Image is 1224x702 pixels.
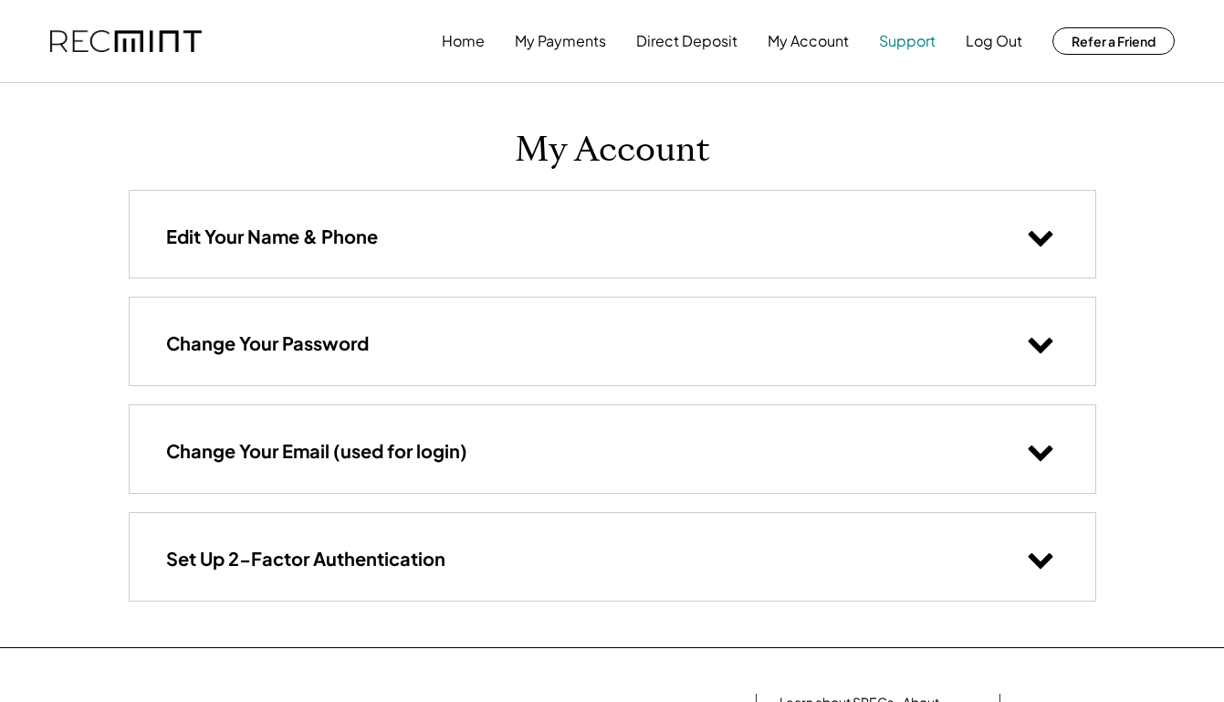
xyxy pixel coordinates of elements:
button: Refer a Friend [1052,27,1175,55]
h3: Set Up 2-Factor Authentication [166,547,445,571]
button: My Payments [515,23,606,59]
button: Direct Deposit [636,23,738,59]
img: recmint-logotype%403x.png [50,30,202,53]
button: Log Out [966,23,1022,59]
h1: My Account [515,129,710,172]
button: Support [879,23,936,59]
button: Home [442,23,485,59]
h3: Change Your Password [166,331,369,355]
h3: Change Your Email (used for login) [166,439,467,463]
button: My Account [768,23,849,59]
h3: Edit Your Name & Phone [166,225,378,248]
